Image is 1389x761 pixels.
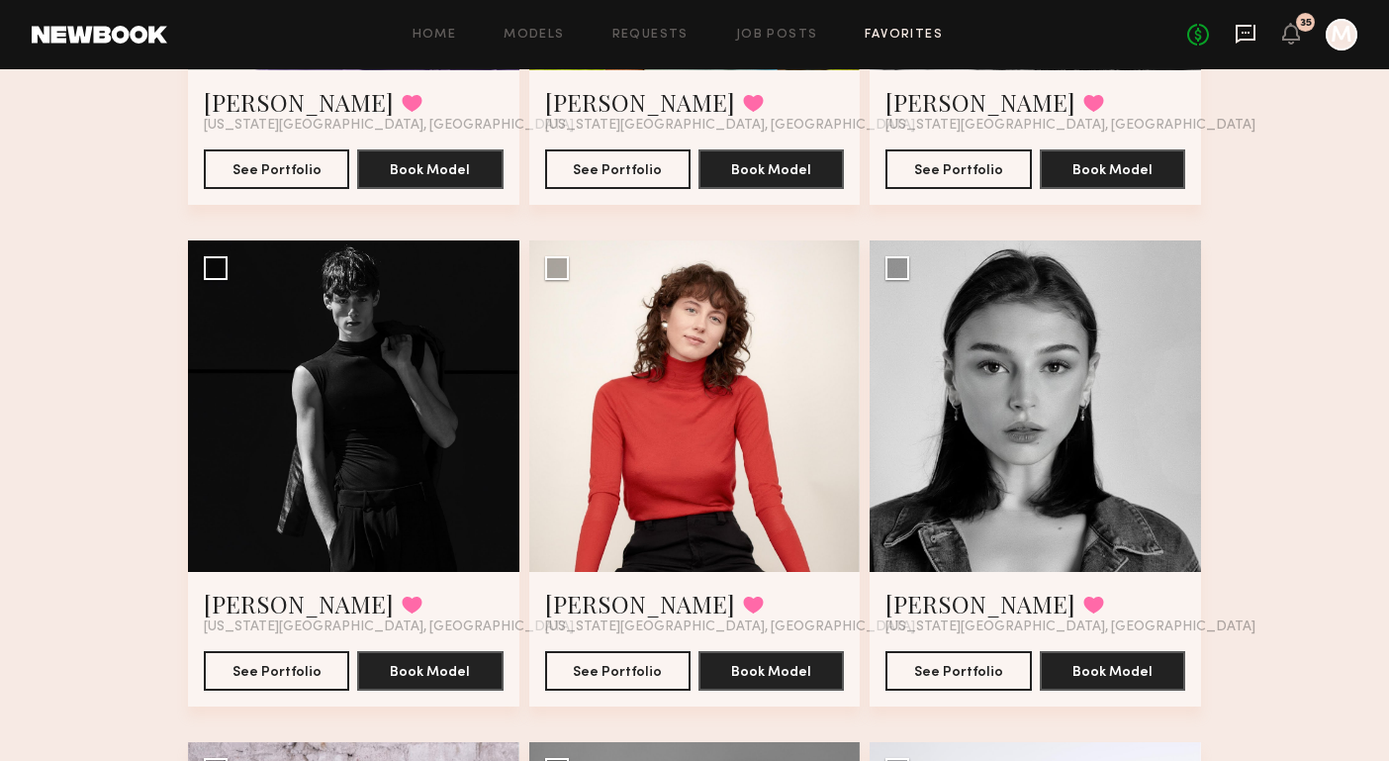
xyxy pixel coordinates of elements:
button: See Portfolio [885,149,1031,189]
a: [PERSON_NAME] [885,588,1075,619]
button: Book Model [357,149,503,189]
a: Job Posts [736,29,818,42]
button: Book Model [1040,149,1185,189]
span: [US_STATE][GEOGRAPHIC_DATA], [GEOGRAPHIC_DATA] [204,118,574,134]
a: M [1326,19,1357,50]
a: [PERSON_NAME] [204,86,394,118]
a: Book Model [357,662,503,679]
a: Book Model [1040,662,1185,679]
a: Requests [612,29,689,42]
button: See Portfolio [204,651,349,691]
a: Home [413,29,457,42]
span: [US_STATE][GEOGRAPHIC_DATA], [GEOGRAPHIC_DATA] [545,118,915,134]
a: Models [504,29,564,42]
span: [US_STATE][GEOGRAPHIC_DATA], [GEOGRAPHIC_DATA] [885,118,1255,134]
span: [US_STATE][GEOGRAPHIC_DATA], [GEOGRAPHIC_DATA] [885,619,1255,635]
button: See Portfolio [545,651,691,691]
span: [US_STATE][GEOGRAPHIC_DATA], [GEOGRAPHIC_DATA] [545,619,915,635]
div: 35 [1300,18,1312,29]
button: See Portfolio [885,651,1031,691]
a: [PERSON_NAME] [885,86,1075,118]
a: Book Model [698,662,844,679]
a: Favorites [865,29,943,42]
button: Book Model [698,651,844,691]
a: Book Model [1040,160,1185,177]
button: Book Model [698,149,844,189]
a: Book Model [357,160,503,177]
button: Book Model [1040,651,1185,691]
span: [US_STATE][GEOGRAPHIC_DATA], [GEOGRAPHIC_DATA] [204,619,574,635]
button: See Portfolio [204,149,349,189]
a: [PERSON_NAME] [545,588,735,619]
a: [PERSON_NAME] [204,588,394,619]
button: See Portfolio [545,149,691,189]
a: Book Model [698,160,844,177]
a: [PERSON_NAME] [545,86,735,118]
button: Book Model [357,651,503,691]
